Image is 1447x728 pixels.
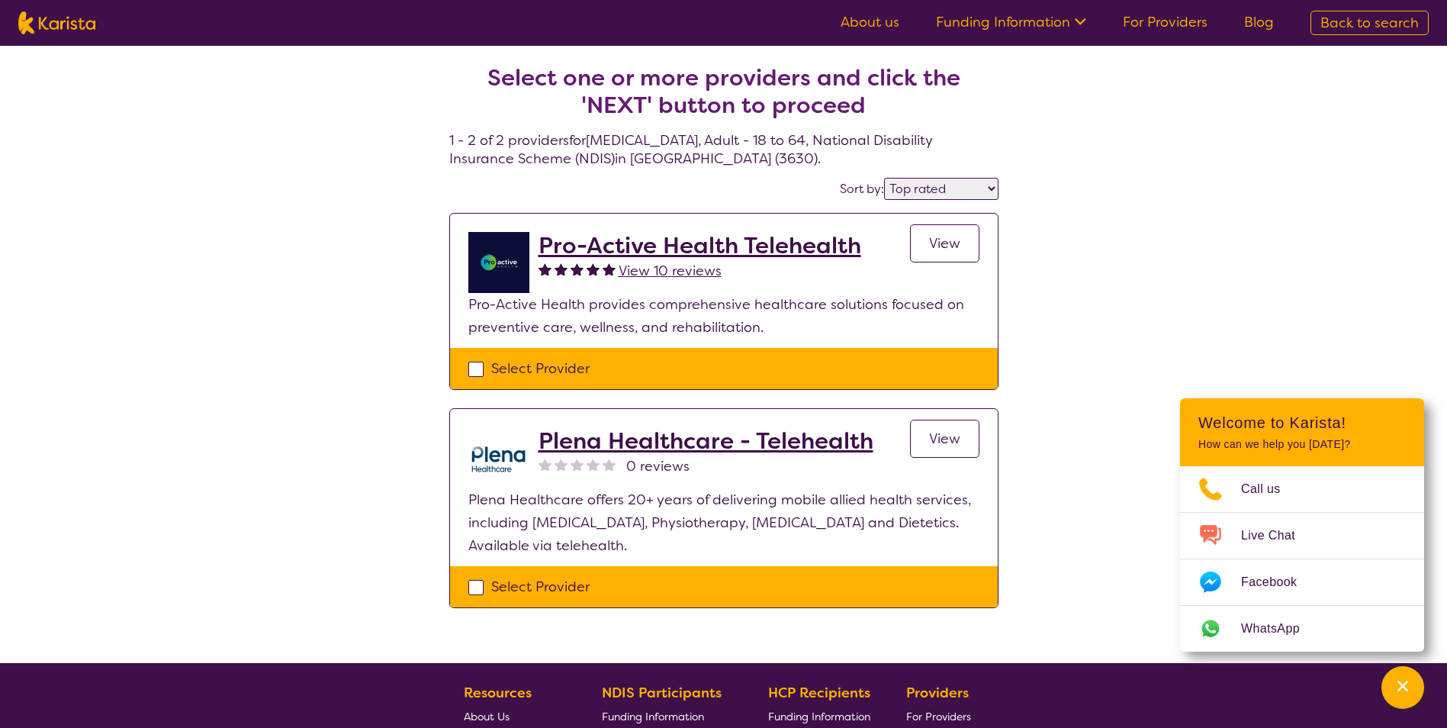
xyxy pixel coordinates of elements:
[1180,398,1424,652] div: Channel Menu
[1241,571,1315,594] span: Facebook
[18,11,95,34] img: Karista logo
[1381,666,1424,709] button: Channel Menu
[468,427,529,488] img: qwv9egg5taowukv2xnze.png
[587,458,600,471] img: nonereviewstar
[1241,617,1318,640] span: WhatsApp
[571,458,584,471] img: nonereviewstar
[1180,606,1424,652] a: Web link opens in a new tab.
[571,263,584,275] img: fullstar
[906,684,969,702] b: Providers
[936,13,1086,31] a: Funding Information
[1198,414,1406,432] h2: Welcome to Karista!
[906,704,977,728] a: For Providers
[603,263,616,275] img: fullstar
[1123,13,1207,31] a: For Providers
[603,458,616,471] img: nonereviewstar
[1244,13,1274,31] a: Blog
[449,27,998,168] h4: 1 - 2 of 2 providers for [MEDICAL_DATA] , Adult - 18 to 64 , National Disability Insurance Scheme...
[602,684,722,702] b: NDIS Participants
[910,224,979,263] a: View
[468,232,529,293] img: ymlb0re46ukcwlkv50cv.png
[1310,11,1429,35] a: Back to search
[464,710,510,723] span: About Us
[1241,478,1299,501] span: Call us
[468,488,979,557] p: Plena Healthcare offers 20+ years of delivering mobile allied health services, including [MEDICAL...
[1320,14,1419,32] span: Back to search
[1198,438,1406,451] p: How can we help you [DATE]?
[906,710,971,723] span: For Providers
[555,458,568,471] img: nonereviewstar
[539,263,551,275] img: fullstar
[768,684,870,702] b: HCP Recipients
[602,704,733,728] a: Funding Information
[841,13,899,31] a: About us
[587,263,600,275] img: fullstar
[1241,524,1314,547] span: Live Chat
[768,710,870,723] span: Funding Information
[468,64,980,119] h2: Select one or more providers and click the 'NEXT' button to proceed
[464,684,532,702] b: Resources
[555,263,568,275] img: fullstar
[602,710,704,723] span: Funding Information
[840,181,884,197] label: Sort by:
[619,262,722,280] span: View 10 reviews
[1180,466,1424,652] ul: Choose channel
[468,293,979,339] p: Pro-Active Health provides comprehensive healthcare solutions focused on preventive care, wellnes...
[929,234,960,253] span: View
[539,458,551,471] img: nonereviewstar
[464,704,566,728] a: About Us
[910,420,979,458] a: View
[929,430,960,448] span: View
[768,704,870,728] a: Funding Information
[539,232,861,259] a: Pro-Active Health Telehealth
[626,455,690,478] span: 0 reviews
[539,427,873,455] a: Plena Healthcare - Telehealth
[619,259,722,282] a: View 10 reviews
